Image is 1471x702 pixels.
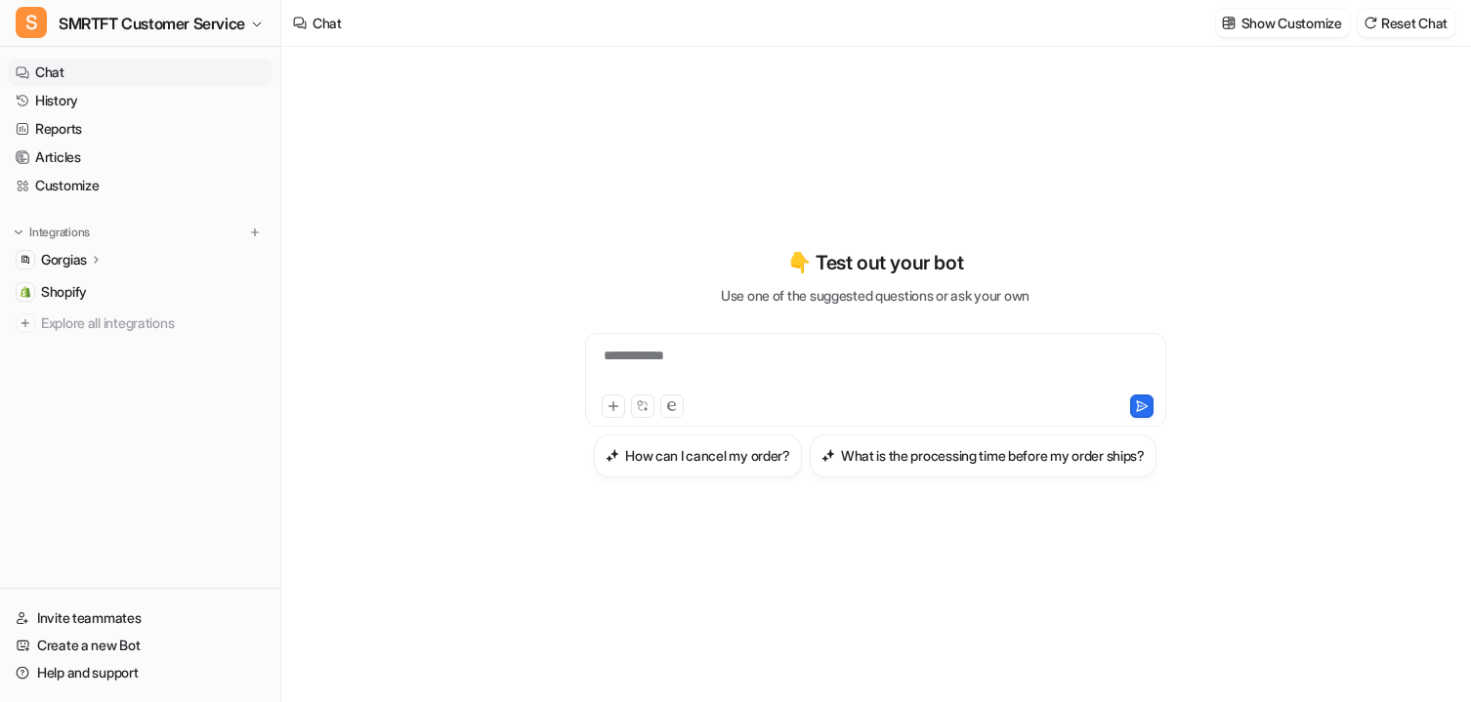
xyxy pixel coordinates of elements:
[8,278,273,306] a: ShopifyShopify
[787,248,963,277] p: 👇 Test out your bot
[1241,13,1342,33] p: Show Customize
[41,308,265,339] span: Explore all integrations
[29,225,90,240] p: Integrations
[8,172,273,199] a: Customize
[821,448,835,463] img: What is the processing time before my order ships?
[313,13,342,33] div: Chat
[8,310,273,337] a: Explore all integrations
[8,115,273,143] a: Reports
[16,7,47,38] span: S
[41,282,87,302] span: Shopify
[1358,9,1455,37] button: Reset Chat
[721,285,1030,306] p: Use one of the suggested questions or ask your own
[8,223,96,242] button: Integrations
[8,144,273,171] a: Articles
[1364,16,1377,30] img: reset
[8,632,273,659] a: Create a new Bot
[1222,16,1236,30] img: customize
[8,59,273,86] a: Chat
[248,226,262,239] img: menu_add.svg
[8,604,273,632] a: Invite teammates
[20,286,31,298] img: Shopify
[1216,9,1350,37] button: Show Customize
[12,226,25,239] img: expand menu
[841,445,1145,466] h3: What is the processing time before my order ships?
[16,313,35,333] img: explore all integrations
[625,445,790,466] h3: How can I cancel my order?
[8,87,273,114] a: History
[8,659,273,686] a: Help and support
[594,434,802,477] button: How can I cancel my order?How can I cancel my order?
[59,10,245,37] span: SMRTFT Customer Service
[810,434,1156,477] button: What is the processing time before my order ships?What is the processing time before my order ships?
[606,448,619,463] img: How can I cancel my order?
[20,254,31,266] img: Gorgias
[41,250,87,269] p: Gorgias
